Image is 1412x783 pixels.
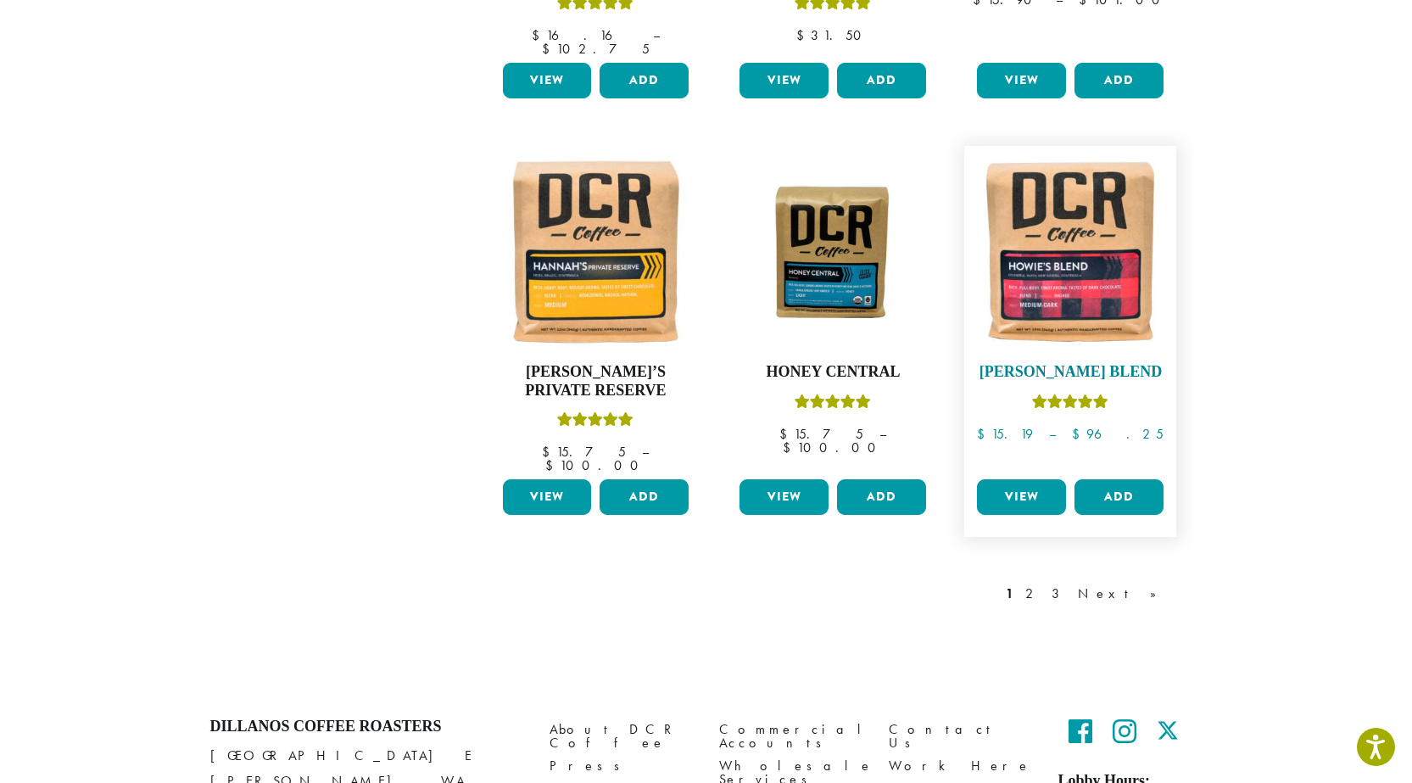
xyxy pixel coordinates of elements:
[1074,584,1172,604] a: Next »
[600,63,689,98] button: Add
[1072,425,1086,443] span: $
[1074,479,1164,515] button: Add
[973,154,1168,473] a: [PERSON_NAME] BlendRated 4.67 out of 5
[719,718,863,754] a: Commercial Accounts
[542,40,556,58] span: $
[879,425,886,443] span: –
[735,363,930,382] h4: Honey Central
[735,179,930,325] img: Honey-Central-stock-image-fix-1200-x-900.png
[837,63,926,98] button: Add
[1049,425,1056,443] span: –
[1022,584,1043,604] a: 2
[532,26,637,44] bdi: 16.16
[542,443,626,461] bdi: 15.75
[653,26,660,44] span: –
[499,154,694,473] a: [PERSON_NAME]’s Private ReserveRated 5.00 out of 5
[977,425,991,443] span: $
[796,26,811,44] span: $
[977,425,1033,443] bdi: 15.19
[1072,425,1164,443] bdi: 96.25
[600,479,689,515] button: Add
[1002,584,1017,604] a: 1
[499,363,694,400] h4: [PERSON_NAME]’s Private Reserve
[210,718,524,736] h4: Dillanos Coffee Roasters
[503,479,592,515] a: View
[889,718,1033,754] a: Contact Us
[550,718,694,754] a: About DCR Coffee
[796,26,869,44] bdi: 31.50
[532,26,546,44] span: $
[977,479,1066,515] a: View
[550,754,694,777] a: Press
[739,479,829,515] a: View
[503,63,592,98] a: View
[1048,584,1069,604] a: 3
[779,425,863,443] bdi: 15.75
[542,40,650,58] bdi: 102.75
[1032,392,1108,417] div: Rated 4.67 out of 5
[1074,63,1164,98] button: Add
[642,443,649,461] span: –
[735,154,930,473] a: Honey CentralRated 5.00 out of 5
[783,439,884,456] bdi: 100.00
[557,410,633,435] div: Rated 5.00 out of 5
[545,456,560,474] span: $
[837,479,926,515] button: Add
[542,443,556,461] span: $
[545,456,646,474] bdi: 100.00
[973,363,1168,382] h4: [PERSON_NAME] Blend
[973,154,1168,350] img: Howies-Blend-12oz-300x300.jpg
[779,425,794,443] span: $
[795,392,871,417] div: Rated 5.00 out of 5
[977,63,1066,98] a: View
[498,154,693,350] img: Hannahs-Private-Reserve-12oz-300x300.jpg
[739,63,829,98] a: View
[889,754,1033,777] a: Work Here
[783,439,797,456] span: $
